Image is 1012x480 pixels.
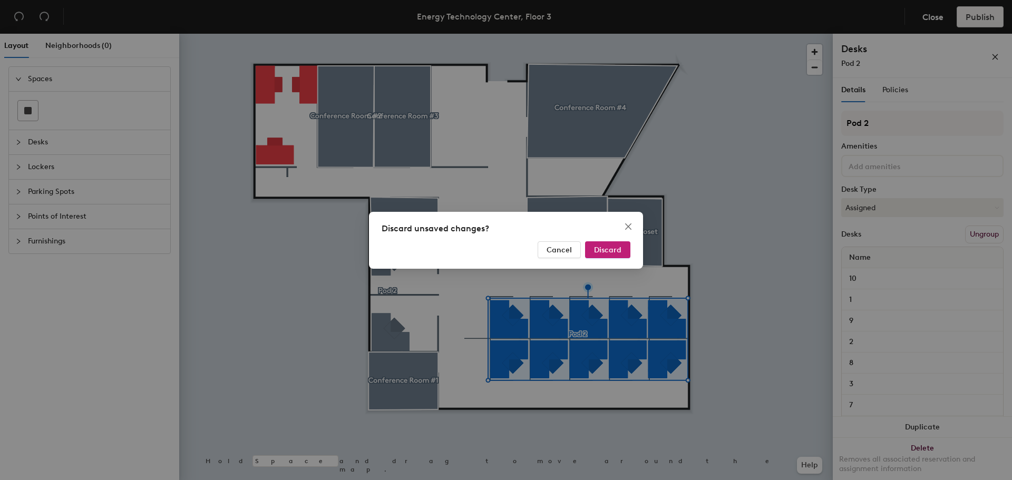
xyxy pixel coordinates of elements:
[585,241,630,258] button: Discard
[620,218,637,235] button: Close
[547,245,572,254] span: Cancel
[538,241,581,258] button: Cancel
[382,222,630,235] div: Discard unsaved changes?
[624,222,632,231] span: close
[594,245,621,254] span: Discard
[620,222,637,231] span: Close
